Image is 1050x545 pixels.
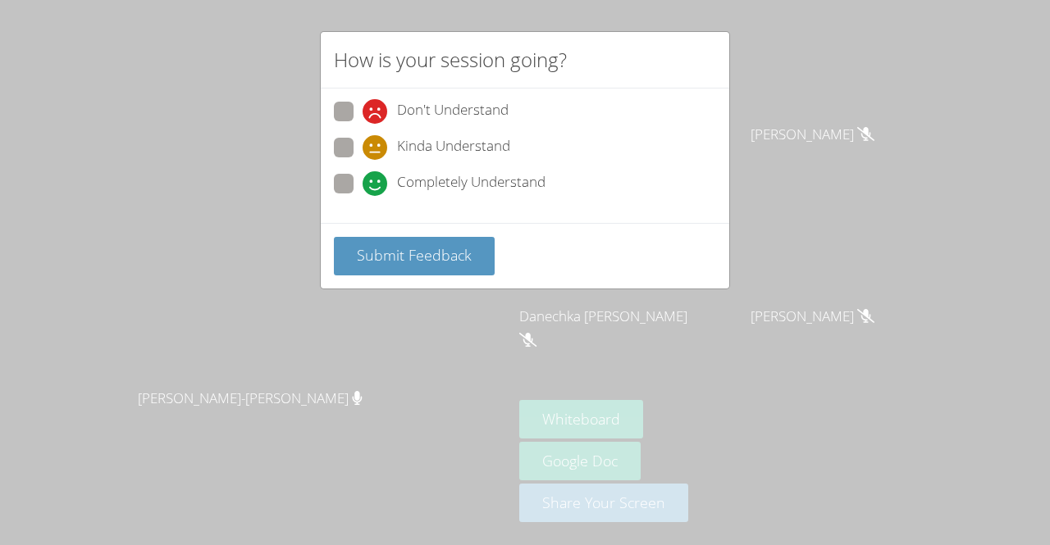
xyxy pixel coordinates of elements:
[397,171,546,196] span: Completely Understand
[334,237,495,275] button: Submit Feedback
[397,135,510,160] span: Kinda Understand
[397,99,509,124] span: Don't Understand
[334,45,567,75] h2: How is your session going?
[357,245,472,265] span: Submit Feedback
